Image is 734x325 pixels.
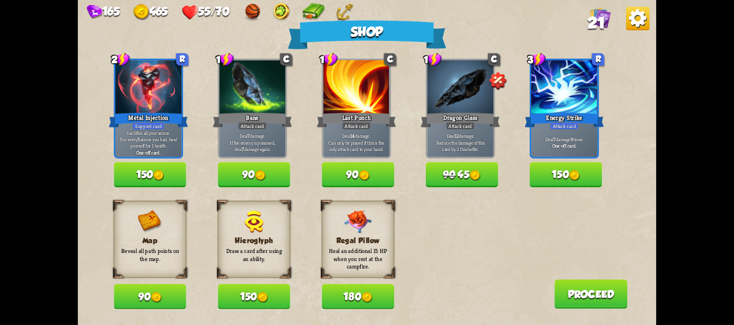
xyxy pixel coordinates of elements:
b: 14 [350,133,354,139]
img: Cards_Icon.png [589,7,611,29]
b: One-off card. [136,149,160,156]
img: gold.png [361,292,372,303]
p: Deal damage. Reduce the damage of this card by 2 this battle. [429,133,492,152]
b: 7 [248,133,250,139]
div: 1 [320,52,338,66]
p: Draw a card after using an ability. [223,247,285,263]
div: 3 [527,52,546,66]
p: Sacrifice all your armor. For every armor you had, heal yourself for 1 health. [117,130,180,149]
div: Metal Injection [109,111,188,129]
img: gem.png [87,5,102,20]
button: 150 [530,162,602,188]
b: 7 [553,136,556,142]
h3: Regal Pillow [327,236,389,245]
img: gold.png [257,292,268,303]
b: 12 [455,133,459,139]
button: 150 [114,162,186,188]
b: 7 [242,146,244,152]
b: 3 [570,136,572,142]
p: Deal damage. [325,133,388,152]
b: 5 [137,136,140,142]
img: gold.png [359,170,370,181]
div: Attack card [342,122,371,130]
p: Deal damage times. [533,136,596,142]
div: 1 [424,52,442,66]
div: Health [182,4,229,20]
img: Anchor - Start each combat with 10 armor. [336,3,354,21]
img: gold.png [569,170,580,181]
div: C [488,54,500,66]
button: 90 [322,162,394,188]
span: 90 [443,169,455,180]
div: 1 [216,52,234,66]
div: Dragon Glass [421,111,500,129]
img: gold.png [151,292,162,303]
img: RegalPillow.png [344,210,372,233]
button: 180 [322,284,394,309]
span: 21 [587,14,605,32]
img: Map.png [138,210,162,233]
button: Proceed [555,279,628,309]
button: 150 [218,284,290,309]
div: Attack card [446,122,475,130]
img: gold.png [153,170,164,181]
div: R [592,54,604,66]
img: gold.png [254,170,265,181]
p: Reveal all path points on the map. [119,247,181,263]
div: View all the cards in your deck [589,7,611,31]
img: Book - Gain 1 extra stamina at the start of each turn. [302,3,325,21]
div: Attack card [550,122,579,130]
div: Shop [288,20,447,49]
img: Hieroglyph.png [244,210,264,233]
img: OptionsButton.png [626,7,650,31]
img: gold.png [470,170,481,181]
div: Gems [87,5,119,20]
div: C [280,54,292,66]
b: One-off card. [552,142,576,149]
button: 9045 [426,162,498,188]
p: Heal an additional 15 HP when you rest at the campfire. [327,247,389,270]
img: gold.png [133,4,149,20]
div: Gold [133,4,168,20]
img: health.png [182,4,198,20]
div: Bane [213,111,292,129]
div: Support card [132,122,164,130]
button: 90 [218,162,290,188]
img: Golden Paw - Enemies drop more gold. [272,3,291,21]
img: Basketball - For every stamina point left at the end of your turn, gain 5 armor. [243,3,261,21]
h3: Hieroglyph [223,236,285,245]
div: R [176,54,188,66]
img: discount-icon.png [489,72,507,90]
div: 2 [111,52,130,66]
div: Attack card [238,122,267,130]
div: Last Punch [317,111,396,129]
div: Energy Strike [525,111,604,129]
p: Deal damage. If the enemy is poisoned, deal damage again. [221,133,284,152]
h3: Map [119,236,181,245]
div: C [384,54,396,66]
span: Can only be played if this is the only attack card in your hand. [325,139,388,153]
button: 90 [114,284,186,309]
